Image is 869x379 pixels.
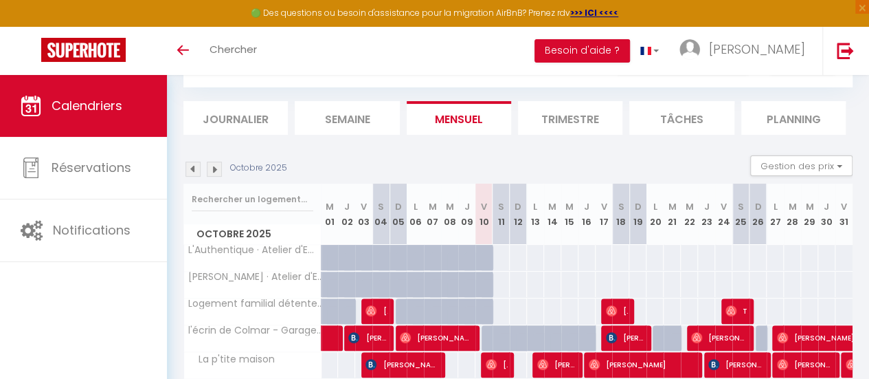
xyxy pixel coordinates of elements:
[784,184,801,245] th: 28
[407,184,424,245] th: 06
[561,184,578,245] th: 15
[41,38,126,62] img: Super Booking
[686,200,694,213] abbr: M
[458,184,475,245] th: 09
[186,352,278,367] span: La p'tite maison
[767,184,784,245] th: 27
[338,184,355,245] th: 02
[395,200,402,213] abbr: D
[295,101,399,135] li: Semaine
[230,162,287,175] p: Octobre 2025
[664,184,681,245] th: 21
[486,351,508,378] span: [PERSON_NAME]
[801,184,818,245] th: 29
[53,221,131,239] span: Notifications
[681,184,698,245] th: 22
[210,42,257,56] span: Chercher
[424,184,441,245] th: 07
[498,200,504,213] abbr: S
[510,184,527,245] th: 12
[698,184,715,245] th: 23
[372,184,390,245] th: 04
[429,200,437,213] abbr: M
[537,351,576,378] span: [PERSON_NAME]
[738,200,744,213] abbr: S
[600,200,607,213] abbr: V
[721,200,727,213] abbr: V
[606,298,628,324] span: [PERSON_NAME]
[837,42,854,59] img: logout
[709,41,805,58] span: [PERSON_NAME]
[186,325,324,336] span: l'écrin de Colmar - Garage privé - Hypercentre
[708,351,763,378] span: [PERSON_NAME]
[679,39,700,60] img: ...
[777,351,832,378] span: [PERSON_NAME]
[646,184,664,245] th: 20
[548,200,556,213] abbr: M
[773,200,777,213] abbr: L
[841,200,847,213] abbr: V
[493,184,510,245] th: 11
[629,101,734,135] li: Tâches
[570,7,618,19] a: >>> ICI <<<<
[326,200,334,213] abbr: M
[754,200,761,213] abbr: D
[321,184,339,245] th: 01
[668,200,677,213] abbr: M
[400,325,471,351] span: [PERSON_NAME]
[414,200,418,213] abbr: L
[378,200,384,213] abbr: S
[669,27,822,75] a: ... [PERSON_NAME]
[464,200,469,213] abbr: J
[390,184,407,245] th: 05
[365,351,437,378] span: [PERSON_NAME]
[361,200,367,213] abbr: V
[788,200,796,213] abbr: M
[725,298,747,324] span: Thibaut Carbonneaux
[533,200,537,213] abbr: L
[365,298,387,324] span: [PERSON_NAME]
[606,325,644,351] span: [PERSON_NAME]
[192,187,313,212] input: Rechercher un logement...
[515,200,521,213] abbr: D
[184,224,321,244] span: Octobre 2025
[186,245,324,255] span: L'Authentique · Atelier d'Emile - Jacuzzi ® privatif - Mezzanine
[199,27,267,75] a: Chercher
[824,200,829,213] abbr: J
[348,325,387,351] span: [PERSON_NAME]
[629,184,646,245] th: 19
[441,184,458,245] th: 08
[446,200,454,213] abbr: M
[186,299,324,309] span: Logement familial détente JACUZZI privatif
[344,200,350,213] abbr: J
[691,325,746,351] span: [PERSON_NAME]
[715,184,732,245] th: 24
[565,200,574,213] abbr: M
[52,97,122,114] span: Calendriers
[475,184,493,245] th: 10
[750,155,853,176] button: Gestion des prix
[518,101,622,135] li: Trimestre
[186,272,324,282] span: [PERSON_NAME] · Atelier d'Emile - Détente avec JACUZZI® privé
[183,101,288,135] li: Journalier
[584,200,589,213] abbr: J
[818,184,835,245] th: 30
[589,351,693,378] span: [PERSON_NAME]
[407,101,511,135] li: Mensuel
[527,184,544,245] th: 13
[52,159,131,176] span: Réservations
[741,101,846,135] li: Planning
[481,200,487,213] abbr: V
[596,184,613,245] th: 17
[544,184,561,245] th: 14
[653,200,657,213] abbr: L
[805,200,813,213] abbr: M
[635,200,642,213] abbr: D
[835,184,853,245] th: 31
[578,184,596,245] th: 16
[704,200,710,213] abbr: J
[732,184,749,245] th: 25
[355,184,372,245] th: 03
[618,200,624,213] abbr: S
